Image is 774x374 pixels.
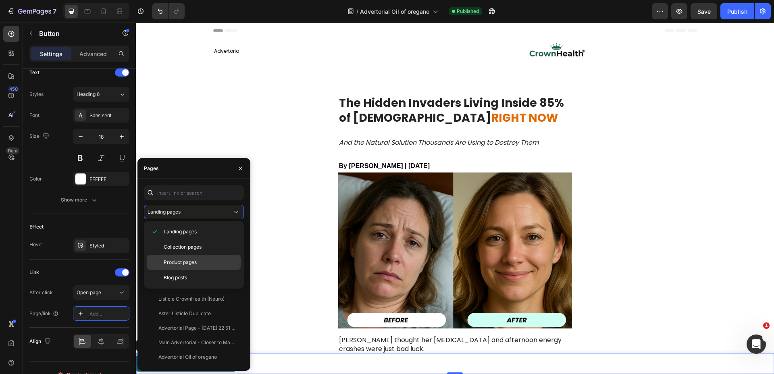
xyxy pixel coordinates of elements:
[29,223,44,231] div: Effect
[457,8,479,15] span: Published
[89,242,127,249] div: Styled
[3,3,60,19] button: 7
[29,269,39,276] div: Link
[148,209,181,215] span: Landing pages
[360,7,429,16] span: Advertorial Oil of oregano
[158,339,236,346] div: Main Advertorial - Closer to MamaBear
[29,175,42,183] div: Color
[29,289,53,296] div: After click
[203,73,428,103] strong: The Hidden Invaders Living Inside 85% of [DEMOGRAPHIC_DATA]
[77,289,101,295] span: Open page
[79,50,107,58] p: Advanced
[29,69,40,76] div: Text
[691,3,717,19] button: Save
[39,29,108,38] p: Button
[89,112,127,119] div: Sans-serif
[164,228,197,235] span: Landing pages
[152,3,185,19] div: Undo/Redo
[356,87,422,103] strong: RIGHT NOW
[203,313,435,331] p: [PERSON_NAME] thought her [MEDICAL_DATA] and afternoon energy crashes were just bad luck.
[61,196,98,204] div: Show more
[29,131,51,142] div: Size
[136,23,774,374] iframe: Design area
[164,274,187,281] span: Blog posts
[29,91,44,98] div: Styles
[29,241,44,248] div: Hover
[747,335,766,354] iframe: Intercom live chat
[356,7,358,16] span: /
[720,3,754,19] button: Publish
[29,193,129,207] button: Show more
[164,243,202,251] span: Collection pages
[158,324,236,332] div: Advertorial Page - [DATE] 22:51:47
[29,310,59,317] div: Page/link
[158,310,211,317] div: Aster Listicle Duplicate
[8,86,19,92] div: 450
[144,185,244,200] input: Insert link or search
[203,140,294,147] span: By [PERSON_NAME] | [DATE]
[53,6,56,16] p: 7
[203,115,403,125] i: And the Natural Solution Thousands Are Using to Destroy Them
[29,112,40,119] div: Font
[164,259,197,266] span: Product pages
[89,176,127,183] div: FFFFFF
[29,336,52,347] div: Align
[697,8,711,15] span: Save
[144,205,244,219] button: Landing pages
[202,150,436,306] img: gempages_528289855323505790-f21af161-cc48-4ab4-a6a2-4bd88207a35e.png
[6,148,19,154] div: Beta
[73,285,129,300] button: Open page
[763,322,770,329] span: 1
[158,353,217,361] div: Advertorial Oil of oregano
[77,91,100,98] span: Heading 6
[158,295,225,303] div: Listicle CrownHealth (Neuro)
[727,7,747,16] div: Publish
[40,50,62,58] p: Settings
[144,165,159,172] div: Pages
[89,310,127,318] div: Add...
[73,87,129,102] button: Heading 6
